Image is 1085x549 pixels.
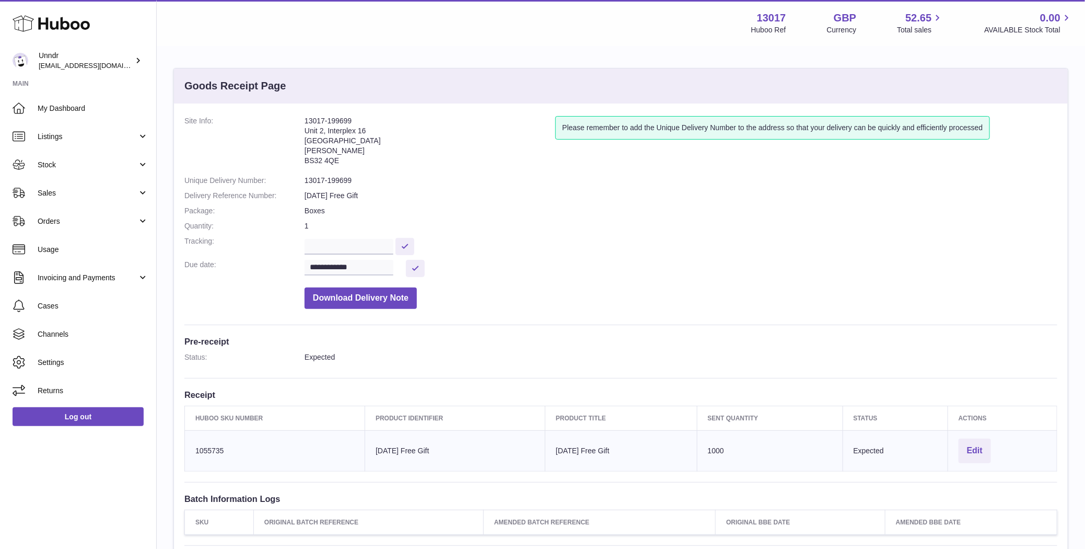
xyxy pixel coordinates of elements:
[185,510,254,534] th: SKU
[843,406,948,430] th: Status
[13,53,28,68] img: sofiapanwar@gmail.com
[38,329,148,339] span: Channels
[483,510,715,534] th: Amended Batch Reference
[39,61,154,70] span: [EMAIL_ADDRESS][DOMAIN_NAME]
[38,358,148,368] span: Settings
[905,11,931,25] span: 52.65
[38,104,148,113] span: My Dashboard
[305,191,1057,201] dd: [DATE] Free Gift
[185,406,365,430] th: Huboo SKU Number
[545,406,697,430] th: Product title
[305,352,1057,362] dd: Expected
[184,116,305,170] dt: Site Info:
[184,236,305,255] dt: Tracking:
[897,25,943,35] span: Total sales
[834,11,856,25] strong: GBP
[38,188,137,198] span: Sales
[545,430,697,471] td: [DATE] Free Gift
[827,25,857,35] div: Currency
[305,288,417,309] button: Download Delivery Note
[253,510,483,534] th: Original Batch Reference
[365,430,545,471] td: [DATE] Free Gift
[184,389,1057,401] h3: Receipt
[184,493,1057,505] h3: Batch Information Logs
[184,79,286,93] h3: Goods Receipt Page
[984,11,1072,35] a: 0.00 AVAILABLE Stock Total
[38,301,148,311] span: Cases
[38,216,137,226] span: Orders
[757,11,786,25] strong: 13017
[184,176,305,186] dt: Unique Delivery Number:
[184,191,305,201] dt: Delivery Reference Number:
[184,206,305,216] dt: Package:
[885,510,1057,534] th: Amended BBE Date
[897,11,943,35] a: 52.65 Total sales
[1040,11,1060,25] span: 0.00
[305,206,1057,216] dd: Boxes
[305,221,1057,231] dd: 1
[555,116,989,140] div: Please remember to add the Unique Delivery Number to the address so that your delivery can be qui...
[185,430,365,471] td: 1055735
[184,352,305,362] dt: Status:
[184,336,1057,347] h3: Pre-receipt
[751,25,786,35] div: Huboo Ref
[38,273,137,283] span: Invoicing and Payments
[38,132,137,142] span: Listings
[13,407,144,426] a: Log out
[39,51,133,71] div: Unndr
[184,221,305,231] dt: Quantity:
[697,430,843,471] td: 1000
[38,386,148,396] span: Returns
[716,510,885,534] th: Original BBE Date
[184,260,305,277] dt: Due date:
[365,406,545,430] th: Product Identifier
[843,430,948,471] td: Expected
[38,245,148,255] span: Usage
[38,160,137,170] span: Stock
[948,406,1057,430] th: Actions
[959,439,991,463] button: Edit
[305,116,555,170] address: 13017-199699 Unit 2, Interplex 16 [GEOGRAPHIC_DATA] [PERSON_NAME] BS32 4QE
[984,25,1072,35] span: AVAILABLE Stock Total
[697,406,843,430] th: Sent Quantity
[305,176,1057,186] dd: 13017-199699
